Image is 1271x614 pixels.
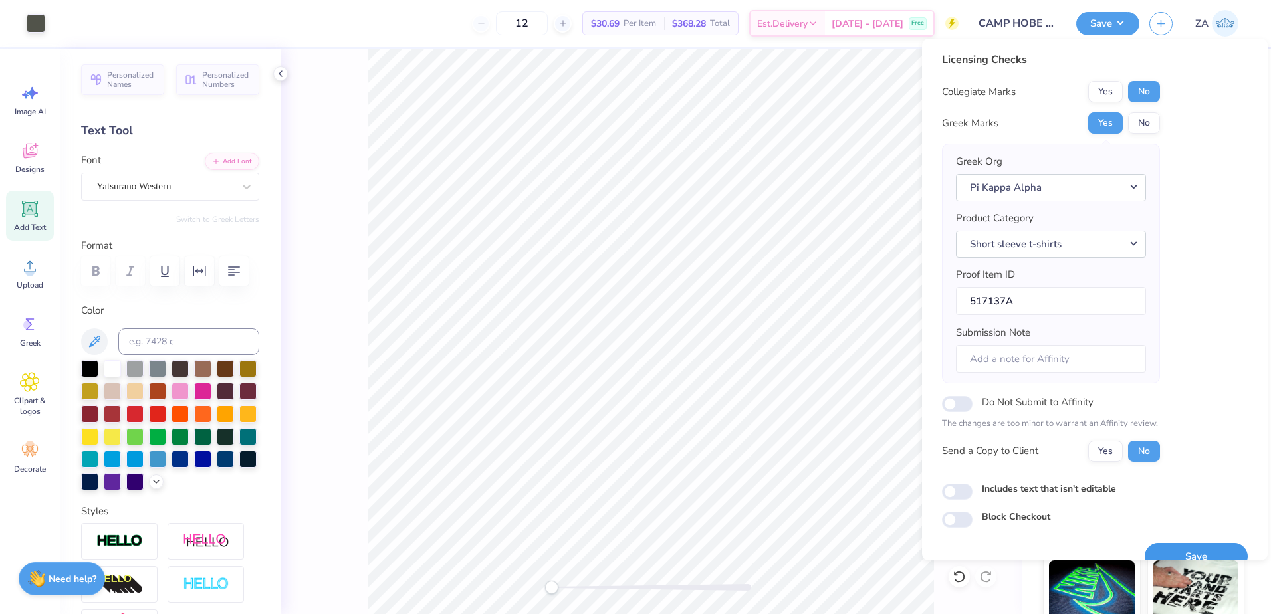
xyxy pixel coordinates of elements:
[1195,16,1209,31] span: ZA
[81,504,108,519] label: Styles
[956,231,1146,258] button: Short sleeve t-shirts
[1088,112,1123,134] button: Yes
[672,17,706,31] span: $368.28
[1145,543,1248,570] button: Save
[942,116,998,131] div: Greek Marks
[757,17,808,31] span: Est. Delivery
[1088,81,1123,102] button: Yes
[1076,12,1139,35] button: Save
[81,303,259,318] label: Color
[982,510,1050,524] label: Block Checkout
[49,573,96,585] strong: Need help?
[15,106,46,117] span: Image AI
[17,280,43,290] span: Upload
[832,17,903,31] span: [DATE] - [DATE]
[8,395,52,417] span: Clipart & logos
[96,534,143,549] img: Stroke
[118,328,259,355] input: e.g. 7428 c
[942,443,1038,459] div: Send a Copy to Client
[20,338,41,348] span: Greek
[202,70,251,89] span: Personalized Numbers
[956,325,1030,340] label: Submission Note
[942,84,1016,100] div: Collegiate Marks
[1088,441,1123,462] button: Yes
[624,17,656,31] span: Per Item
[956,174,1146,201] button: Pi Kappa Alpha
[81,122,259,140] div: Text Tool
[956,267,1015,282] label: Proof Item ID
[496,11,548,35] input: – –
[14,222,46,233] span: Add Text
[956,154,1002,169] label: Greek Org
[81,238,259,253] label: Format
[956,211,1034,226] label: Product Category
[942,417,1160,431] p: The changes are too minor to warrant an Affinity review.
[1212,10,1238,37] img: Zuriel Alaba
[81,153,101,168] label: Font
[176,214,259,225] button: Switch to Greek Letters
[183,577,229,592] img: Negative Space
[1128,81,1160,102] button: No
[14,464,46,474] span: Decorate
[982,482,1116,496] label: Includes text that isn't editable
[911,19,924,28] span: Free
[183,533,229,550] img: Shadow
[969,10,1066,37] input: Untitled Design
[96,574,143,595] img: 3D Illusion
[545,581,558,594] div: Accessibility label
[107,70,156,89] span: Personalized Names
[1128,441,1160,462] button: No
[591,17,620,31] span: $30.69
[942,52,1160,68] div: Licensing Checks
[710,17,730,31] span: Total
[1128,112,1160,134] button: No
[1189,10,1244,37] a: ZA
[205,153,259,170] button: Add Font
[15,164,45,175] span: Designs
[956,345,1146,373] input: Add a note for Affinity
[176,64,259,95] button: Personalized Numbers
[982,393,1094,411] label: Do Not Submit to Affinity
[81,64,164,95] button: Personalized Names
